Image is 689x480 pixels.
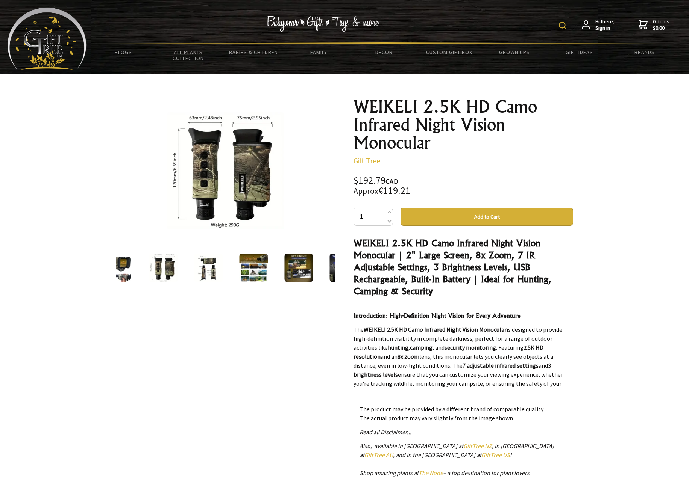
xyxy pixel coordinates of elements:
[286,44,351,60] a: Family
[410,344,433,351] strong: camping
[595,25,615,32] strong: Sign in
[388,344,408,351] strong: hunting
[8,8,87,70] img: Babyware - Gifts - Toys and more...
[104,254,132,282] img: WEIKELI 2.5K HD Camo Infrared Night Vision Monocular
[401,208,573,226] button: Add to Cart
[239,254,268,282] img: WEIKELI 2.5K HD Camo Infrared Night Vision Monocular
[221,44,286,60] a: Babies & Children
[639,18,669,32] a: 0 items$0.00
[653,25,669,32] strong: $0.00
[653,18,669,32] span: 0 items
[463,362,539,369] strong: 7 adjustable infrared settings
[194,254,223,282] img: WEIKELI 2.5K HD Camo Infrared Night Vision Monocular
[463,442,492,450] a: GiftTree NZ
[354,237,551,297] strong: WEIKELI 2.5K HD Camo Infrared Night Vision Monocular | 2" Large Screen, 8x Zoom, 7 IR Adjustable ...
[419,469,443,477] a: The Node
[149,254,178,282] img: WEIKELI 2.5K HD Camo Infrared Night Vision Monocular
[482,44,547,60] a: Grown Ups
[398,353,419,360] strong: 8x zoom
[284,254,313,282] img: WEIKELI 2.5K HD Camo Infrared Night Vision Monocular
[156,44,221,66] a: All Plants Collection
[351,44,416,60] a: Decor
[266,16,379,32] img: Babywear - Gifts - Toys & more
[559,22,566,29] img: product search
[582,18,615,32] a: Hi there,Sign in
[354,312,521,319] strong: Introduction: High-Definition Night Vision for Every Adventure
[595,18,615,32] span: Hi there,
[547,44,612,60] a: Gift Ideas
[364,326,507,333] strong: WEIKELI 2.5K HD Camo Infrared Night Vision Monocular
[385,177,398,186] span: CAD
[91,44,156,60] a: BLOGS
[354,98,573,152] h1: WEIKELI 2.5K HD Camo Infrared Night Vision Monocular
[360,405,567,423] p: The product may be provided by a different brand of comparable quality. The actual product may va...
[612,44,677,60] a: Brands
[354,156,380,165] a: Gift Tree
[360,428,411,436] a: Read all Disclaimer...
[481,451,510,459] a: GiftTree US
[445,344,496,351] strong: security monitoring
[354,186,378,196] small: Approx
[417,44,482,60] a: Custom Gift Box
[364,451,393,459] a: GiftTree AU
[360,442,554,477] em: Also, available in [GEOGRAPHIC_DATA] at , in [GEOGRAPHIC_DATA] at , and in the [GEOGRAPHIC_DATA] ...
[329,254,358,282] img: WEIKELI 2.5K HD Camo Infrared Night Vision Monocular
[354,176,573,196] div: $192.79 €119.21
[354,325,573,406] p: The is designed to provide high-definition visibility in complete darkness, perfect for a range o...
[167,112,284,229] img: WEIKELI 2.5K HD Camo Infrared Night Vision Monocular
